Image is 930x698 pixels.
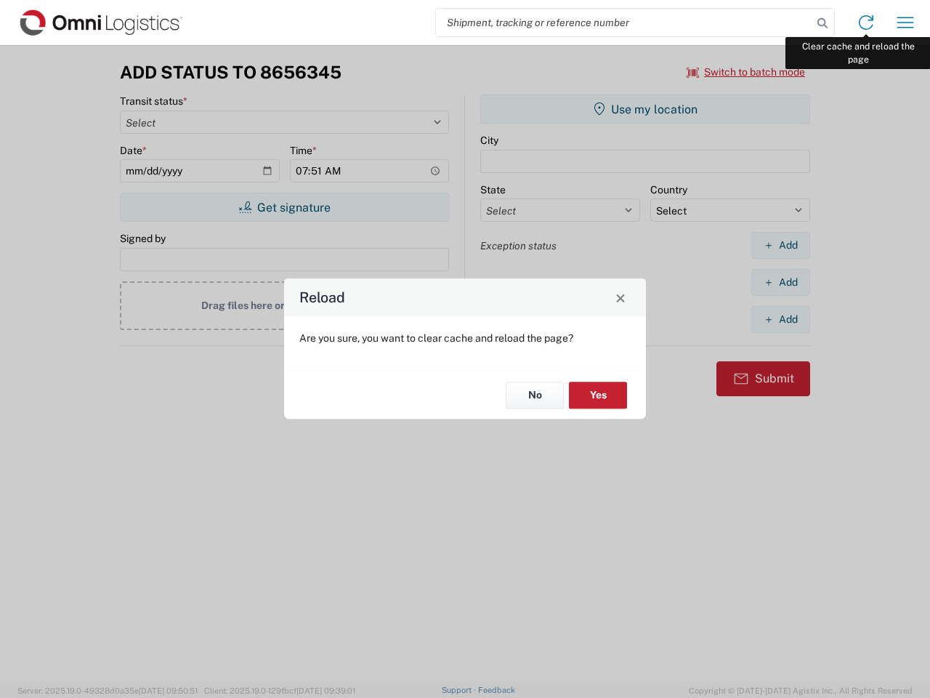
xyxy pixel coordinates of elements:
p: Are you sure, you want to clear cache and reload the page? [299,332,631,345]
button: Yes [569,382,627,409]
button: No [506,382,564,409]
input: Shipment, tracking or reference number [436,9,812,36]
h4: Reload [299,287,345,308]
button: Close [610,287,631,308]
